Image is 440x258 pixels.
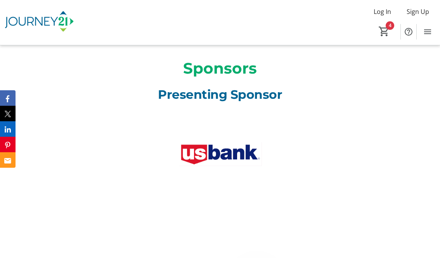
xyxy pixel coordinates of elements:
div: Sponsors [78,57,362,80]
button: Menu [420,24,435,40]
span: Sign Up [407,7,429,16]
button: Log In [367,5,397,18]
img: logo [176,110,264,198]
button: Sign Up [400,5,435,18]
img: Journey21's Logo [5,3,74,42]
span: Log In [374,7,391,16]
p: Presenting Sponsor [78,86,362,104]
button: Cart [377,24,391,38]
button: Help [401,24,416,40]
